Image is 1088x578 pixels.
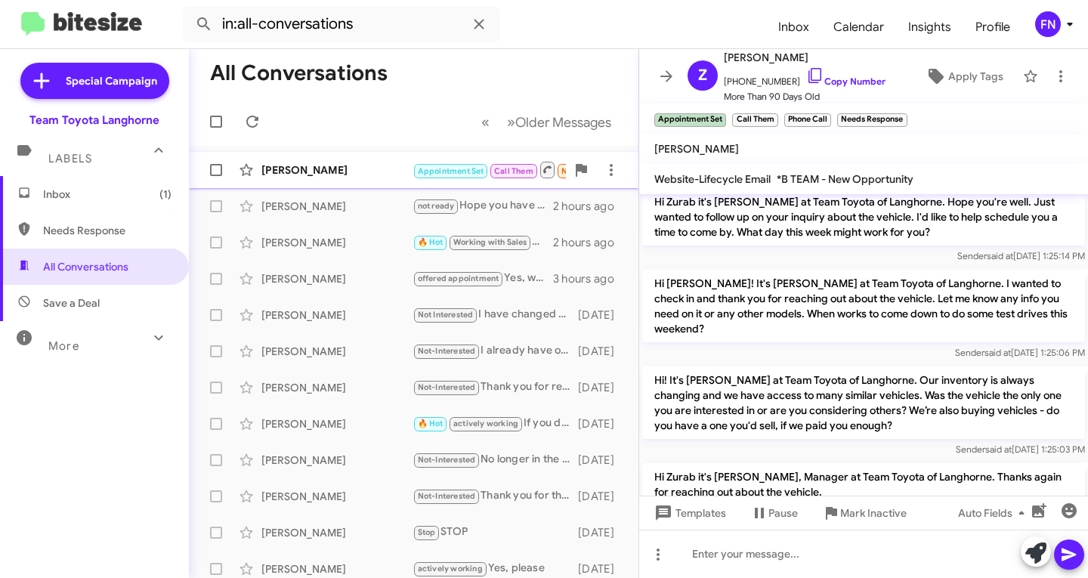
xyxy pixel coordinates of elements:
span: Labels [48,152,92,165]
span: said at [984,347,1011,358]
div: 2 hours ago [553,235,626,250]
span: More Than 90 Days Old [724,89,886,104]
div: If you do $56k I come first thing [DATE] morning. [413,415,578,432]
div: [PERSON_NAME] [261,235,413,250]
span: Mark Inactive [840,499,907,527]
div: I have changed my mind. Please cancel. [413,306,578,323]
div: [PERSON_NAME] [261,453,413,468]
span: [PHONE_NUMBER] [724,66,886,89]
span: Stop [418,527,436,537]
div: FN [1035,11,1061,37]
div: [DATE] [578,416,626,431]
div: [PERSON_NAME] [261,308,413,323]
button: Templates [639,499,738,527]
button: Next [498,107,620,138]
span: *B TEAM - New Opportunity [777,172,913,186]
span: said at [987,250,1013,261]
div: [PERSON_NAME] [261,162,413,178]
div: [PERSON_NAME] [261,416,413,431]
span: Inbox [43,187,172,202]
span: Special Campaign [66,73,157,88]
span: said at [985,444,1012,455]
div: 2 hours ago [553,199,626,214]
span: Sender [DATE] 1:25:06 PM [955,347,1085,358]
div: Inbound Call [413,160,566,179]
button: Pause [738,499,810,527]
span: Sender [DATE] 1:25:14 PM [957,250,1085,261]
span: 🔥 Hot [418,237,444,247]
p: Hi [PERSON_NAME]! It's [PERSON_NAME] at Team Toyota of Langhorne. I wanted to check in and thank ... [642,270,1085,342]
div: [DATE] [578,380,626,395]
div: [DATE] [578,561,626,576]
span: Profile [963,5,1022,49]
div: Thank you for the follow up though. I appreciate you reaching out [413,487,578,505]
button: Apply Tags [912,63,1015,90]
small: Appointment Set [654,113,726,127]
span: Working with Sales [453,237,527,247]
span: not ready [418,201,455,211]
button: FN [1022,11,1071,37]
button: Auto Fields [946,499,1043,527]
div: 3 hours ago [553,271,626,286]
div: [PERSON_NAME] [261,344,413,359]
a: Calendar [821,5,896,49]
div: Yes, we have availability [DATE] after 6. What time works best for you to bring in your Ford Esca... [413,270,553,287]
div: [DATE] [578,308,626,323]
div: [PERSON_NAME] [261,525,413,540]
div: Thank you for getting back to me. I understand your position, but $40k OTD is above what I can do... [413,233,553,251]
div: Yes, please [413,560,578,577]
span: Older Messages [515,114,611,131]
span: « [481,113,490,131]
div: [DATE] [578,344,626,359]
span: offered appointment [418,274,499,283]
div: I already have one, no longer need thanks [413,342,578,360]
span: Not-Interested [418,491,476,501]
span: Z [698,63,707,88]
div: [DATE] [578,489,626,504]
span: Auto Fields [958,499,1031,527]
div: [PERSON_NAME] [261,561,413,576]
span: Not-Interested [418,346,476,356]
a: Insights [896,5,963,49]
div: [PERSON_NAME] [261,380,413,395]
span: Pause [768,499,798,527]
span: Website-Lifecycle Email [654,172,771,186]
input: Search [183,6,500,42]
a: Special Campaign [20,63,169,99]
a: Copy Number [806,76,886,87]
small: Needs Response [837,113,907,127]
button: Mark Inactive [810,499,919,527]
span: » [507,113,515,131]
div: No longer in the market thanks [413,451,578,468]
button: Previous [472,107,499,138]
span: Not Interested [418,310,474,320]
div: Hope you have a great day also! When I am ready I will let you know what I am looking for. [413,197,553,215]
span: Not-Interested [418,455,476,465]
small: Phone Call [784,113,831,127]
div: Thank you for reaching out. Unfortunately we've already gone ahead with our car purchase. [413,379,578,396]
span: actively working [418,564,483,573]
div: [PERSON_NAME] [261,489,413,504]
span: Not-Interested [418,382,476,392]
span: Needs Response [561,166,626,176]
p: Hi! It's [PERSON_NAME] at Team Toyota of Langhorne. Our inventory is always changing and we have ... [642,366,1085,439]
div: [DATE] [578,453,626,468]
small: Call Them [732,113,777,127]
span: Sender [DATE] 1:25:03 PM [956,444,1085,455]
div: [PERSON_NAME] [261,199,413,214]
p: Hi Zurab it's [PERSON_NAME] at Team Toyota of Langhorne. Hope you're well. Just wanted to follow ... [642,188,1085,246]
span: [PERSON_NAME] [724,48,886,66]
span: Needs Response [43,223,172,238]
span: Call Them [494,166,533,176]
span: 🔥 Hot [418,419,444,428]
span: All Conversations [43,259,128,274]
a: Inbox [766,5,821,49]
h1: All Conversations [210,61,388,85]
span: More [48,339,79,353]
span: [PERSON_NAME] [654,142,739,156]
span: (1) [159,187,172,202]
span: Save a Deal [43,295,100,311]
